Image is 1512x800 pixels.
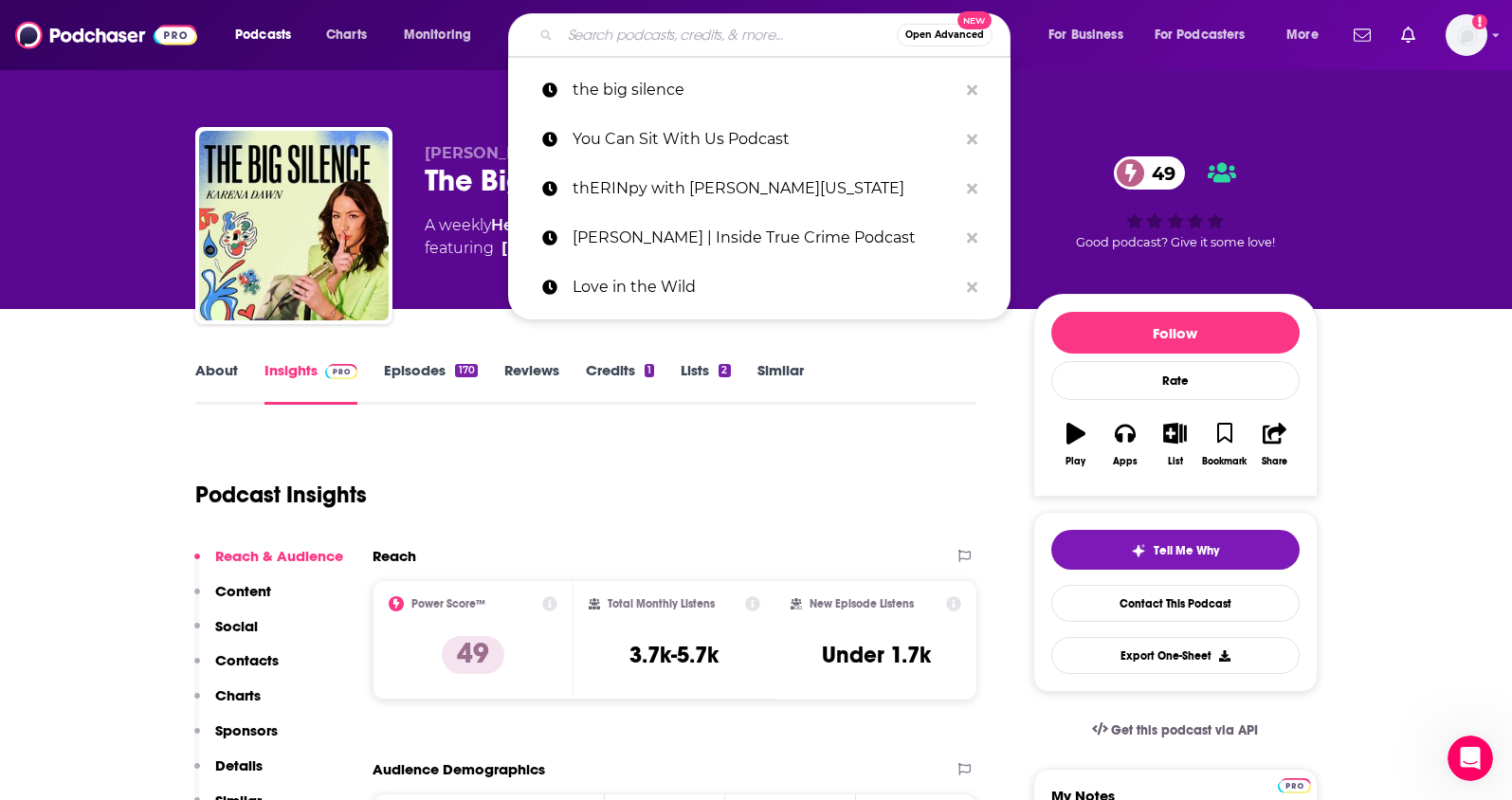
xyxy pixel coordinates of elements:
[215,617,258,635] p: Social
[1278,775,1311,793] a: Pro website
[1133,156,1185,190] span: 49
[404,22,471,48] span: Monitoring
[1051,361,1300,400] div: Rate
[1048,22,1123,48] span: For Business
[194,651,279,686] button: Contacts
[508,263,1011,312] a: Love in the Wild
[264,361,358,405] a: InsightsPodchaser Pro
[905,30,984,40] span: Open Advanced
[1077,707,1274,754] a: Get this podcast via API
[425,214,805,260] div: A weekly podcast
[15,17,197,53] img: Podchaser - Follow, Share and Rate Podcasts
[194,721,278,756] button: Sponsors
[1150,410,1199,479] button: List
[1154,543,1219,558] span: Tell Me Why
[573,115,957,164] p: You Can Sit With Us Podcast
[1446,14,1487,56] span: Logged in as kochristina
[1076,235,1275,249] span: Good podcast? Give it some love!
[1051,312,1300,354] button: Follow
[1200,410,1249,479] button: Bookmark
[1101,410,1150,479] button: Apps
[573,65,957,115] p: the big silence
[1131,543,1146,558] img: tell me why sparkle
[1111,722,1258,738] span: Get this podcast via API
[1448,736,1493,781] iframe: Intercom live chat
[215,756,263,774] p: Details
[822,641,931,669] h3: Under 1.7k
[215,721,278,739] p: Sponsors
[1066,456,1085,467] div: Play
[560,20,897,50] input: Search podcasts, credits, & more...
[199,131,389,320] img: The Big Silence
[1051,585,1300,622] a: Contact This Podcast
[1394,19,1423,51] a: Show notifications dropdown
[1051,637,1300,674] button: Export One-Sheet
[1446,14,1487,56] img: User Profile
[1051,530,1300,570] button: tell me why sparkleTell Me Why
[215,651,279,669] p: Contacts
[326,22,367,48] span: Charts
[455,364,477,377] div: 170
[1278,778,1311,793] img: Podchaser Pro
[757,361,804,405] a: Similar
[897,24,993,46] button: Open AdvancedNew
[608,597,715,610] h2: Total Monthly Listens
[573,263,957,312] p: Love in the Wild
[1033,144,1318,262] div: 49Good podcast? Give it some love!
[1035,20,1147,50] button: open menu
[681,361,730,405] a: Lists2
[384,361,477,405] a: Episodes170
[235,22,291,48] span: Podcasts
[1273,20,1342,50] button: open menu
[222,20,316,50] button: open menu
[1155,22,1246,48] span: For Podcasters
[215,547,343,565] p: Reach & Audience
[195,361,238,405] a: About
[526,13,1029,57] div: Search podcasts, credits, & more...
[1113,456,1138,467] div: Apps
[373,760,545,778] h2: Audience Demographics
[1446,14,1487,56] button: Show profile menu
[504,361,559,405] a: Reviews
[194,582,271,617] button: Content
[194,686,261,721] button: Charts
[645,364,654,377] div: 1
[629,641,719,669] h3: 3.7k-5.7k
[1051,410,1101,479] button: Play
[325,364,358,379] img: Podchaser Pro
[573,164,957,213] p: thERINpy with Erin Washington
[194,547,343,582] button: Reach & Audience
[442,636,504,674] p: 49
[1202,456,1247,467] div: Bookmark
[411,597,485,610] h2: Power Score™
[491,216,544,234] a: Health
[425,237,805,260] span: featuring
[508,164,1011,213] a: thERINpy with [PERSON_NAME][US_STATE]
[194,617,258,652] button: Social
[391,20,496,50] button: open menu
[1262,456,1287,467] div: Share
[1114,156,1185,190] a: 49
[1249,410,1299,479] button: Share
[215,582,271,600] p: Content
[508,115,1011,164] a: You Can Sit With Us Podcast
[1346,19,1378,51] a: Show notifications dropdown
[508,213,1011,263] a: [PERSON_NAME] | Inside True Crime Podcast
[194,756,263,791] button: Details
[573,213,957,263] p: Matthew Cox | Inside True Crime Podcast
[195,481,367,509] h1: Podcast Insights
[1142,20,1273,50] button: open menu
[508,65,1011,115] a: the big silence
[425,144,560,162] span: [PERSON_NAME]
[1472,14,1487,29] svg: Add a profile image
[215,686,261,704] p: Charts
[1286,22,1319,48] span: More
[314,20,378,50] a: Charts
[501,237,637,260] a: Karena Dawn
[957,11,992,29] span: New
[373,547,416,565] h2: Reach
[1168,456,1183,467] div: List
[719,364,730,377] div: 2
